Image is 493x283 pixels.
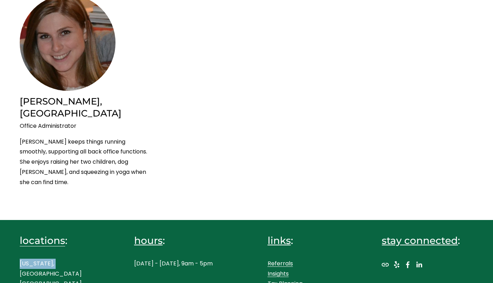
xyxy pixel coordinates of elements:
[20,234,65,247] a: locations
[20,137,148,188] p: [PERSON_NAME] keeps things running smoothly, supporting all back office functions. She enjoys rai...
[268,234,291,246] span: links
[20,121,148,131] p: Office Administrator
[20,96,148,120] h2: [PERSON_NAME], [GEOGRAPHIC_DATA]
[382,234,458,246] span: stay connected
[382,234,473,247] h4: :
[268,269,289,279] a: Insights
[134,259,226,269] p: [DATE] - [DATE], 9am - 5pm
[134,234,226,247] h4: :
[134,234,163,246] span: hours
[268,259,293,269] a: Referrals
[393,261,400,268] a: Yelp
[268,234,359,247] h4: :
[20,234,111,247] h4: :
[416,261,423,268] a: LinkedIn
[404,261,411,268] a: Facebook
[382,261,389,268] a: URL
